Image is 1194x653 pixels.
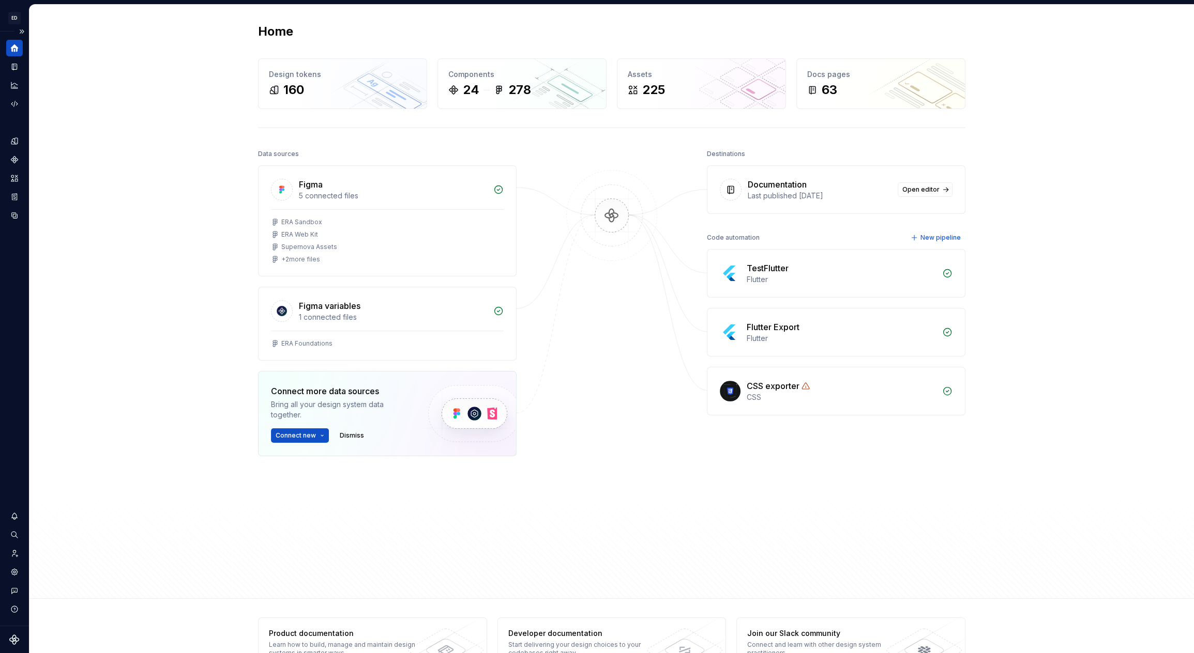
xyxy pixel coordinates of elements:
span: Connect new [276,431,316,440]
button: Expand sidebar [14,24,29,39]
a: Assets [6,170,23,186]
button: Contact support [6,582,23,599]
div: Data sources [258,147,299,161]
div: Flutter Export [747,321,799,333]
button: Connect new [271,428,329,443]
a: Analytics [6,77,23,94]
div: Bring all your design system data together. [271,399,411,420]
div: 1 connected files [299,312,487,322]
a: Design tokens160 [258,58,427,109]
div: CSS [747,392,936,402]
div: 278 [508,82,531,98]
div: ED [8,12,21,24]
div: Assets [628,69,775,80]
a: Assets225 [617,58,786,109]
div: 24 [463,82,479,98]
div: Flutter [747,333,936,344]
div: Components [448,69,596,80]
div: Code automation [707,230,760,245]
button: Search ⌘K [6,526,23,543]
div: Join our Slack community [747,628,898,639]
a: Documentation [6,58,23,75]
div: ERA Foundations [281,339,332,348]
div: Figma [299,178,323,191]
a: Code automation [6,96,23,112]
a: Settings [6,564,23,580]
a: Components24278 [437,58,607,109]
span: New pipeline [920,234,961,242]
div: 225 [642,82,665,98]
div: Developer documentation [508,628,659,639]
a: Data sources [6,207,23,224]
div: Last published [DATE] [748,191,891,201]
div: 5 connected files [299,191,487,201]
div: Figma variables [299,300,360,312]
a: Home [6,40,23,56]
div: Design tokens [269,69,416,80]
div: Documentation [748,178,807,191]
div: TestFlutter [747,262,789,274]
div: Connect more data sources [271,385,411,397]
div: Docs pages [807,69,955,80]
a: Storybook stories [6,189,23,205]
div: + 2 more files [281,255,320,263]
button: New pipeline [908,230,965,245]
div: Supernova Assets [281,243,337,251]
button: Notifications [6,508,23,524]
span: Open editor [902,185,940,194]
a: Components [6,151,23,168]
div: CSS exporter [747,380,799,392]
a: Figma variables1 connected filesERA Foundations [258,287,517,361]
a: Figma5 connected filesERA SandboxERA Web KitSupernova Assets+2more files [258,165,517,276]
span: Dismiss [340,431,364,440]
div: 63 [822,82,837,98]
div: Flutter [747,274,936,285]
div: Product documentation [269,628,419,639]
a: Docs pages63 [796,58,965,109]
div: ERA Web Kit [281,230,318,239]
a: Invite team [6,545,23,562]
div: Destinations [707,147,745,161]
svg: Supernova Logo [9,634,20,645]
a: Open editor [898,182,953,197]
button: ED [2,7,27,29]
button: Dismiss [335,428,369,443]
div: 160 [283,82,304,98]
a: Design tokens [6,133,23,149]
div: ERA Sandbox [281,218,322,226]
h2: Home [258,23,293,40]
